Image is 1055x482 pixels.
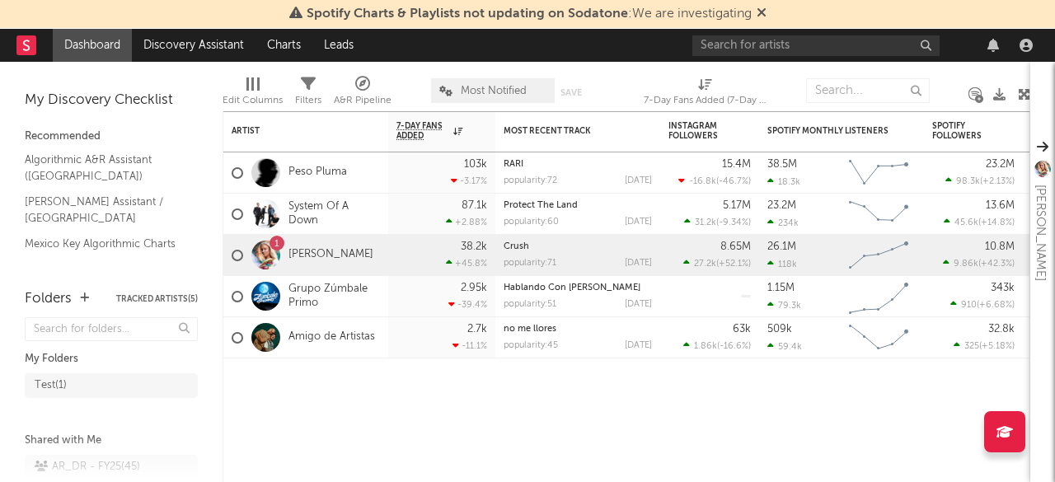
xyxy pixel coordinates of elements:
div: ( ) [944,217,1015,227]
div: -11.1 % [452,340,487,351]
a: Hablando Con [PERSON_NAME] [504,283,640,292]
div: 18.3k [767,176,800,187]
span: +14.8 % [981,218,1012,227]
div: My Discovery Checklist [25,91,198,110]
div: [DATE] [625,176,652,185]
div: Test ( 1 ) [35,376,67,395]
span: 1.86k [694,342,717,351]
div: Edit Columns [223,70,283,118]
a: Mexico Key Algorithmic Charts [25,235,181,253]
svg: Chart title [842,317,916,358]
div: Most Recent Track [504,126,627,136]
div: 23.2M [986,159,1015,170]
button: Tracked Artists(5) [116,295,198,303]
span: 31.2k [695,218,716,227]
div: -39.4 % [448,299,487,310]
a: Algorithmic A&R Assistant ([GEOGRAPHIC_DATA]) [25,151,181,185]
a: Protect The Land [504,201,578,210]
div: Spotify Followers [932,121,990,141]
div: 2.95k [461,283,487,293]
svg: Chart title [842,235,916,276]
div: popularity: 45 [504,341,558,350]
div: Crush [504,242,652,251]
svg: Chart title [842,194,916,235]
span: Most Notified [461,86,527,96]
div: Recommended [25,127,198,147]
div: Artist [232,126,355,136]
div: A&R Pipeline [334,91,392,110]
span: -16.8k [689,177,716,186]
div: 103k [464,159,487,170]
div: popularity: 60 [504,218,559,227]
div: [DATE] [625,218,652,227]
a: RARI [504,160,523,169]
a: [PERSON_NAME] Assistant / [GEOGRAPHIC_DATA] [25,193,181,227]
div: Instagram Followers [668,121,726,141]
svg: Chart title [842,152,916,194]
div: ( ) [954,340,1015,351]
span: : We are investigating [307,7,752,21]
div: popularity: 71 [504,259,556,268]
div: -3.17 % [451,175,487,186]
div: Hablando Con La Luna [504,283,652,292]
div: 234k [767,218,799,228]
div: 509k [767,324,792,335]
span: +52.1 % [719,260,748,269]
div: 343k [991,283,1015,293]
div: ( ) [683,340,751,351]
div: AR_DR - FY25 ( 45 ) [35,457,140,477]
div: popularity: 72 [504,176,557,185]
div: 13.6M [986,200,1015,211]
span: 325 [964,342,979,351]
div: ( ) [678,175,751,186]
svg: Chart title [842,276,916,317]
div: My Folders [25,349,198,369]
div: 38.5M [767,159,797,170]
div: 87.1k [462,200,487,211]
span: 98.3k [956,177,980,186]
a: Grupo Zúmbale Primo [288,283,380,311]
span: Spotify Charts & Playlists not updating on Sodatone [307,7,628,21]
a: System Of A Down [288,200,380,228]
span: -46.7 % [719,177,748,186]
input: Search... [806,78,930,103]
a: Discovery Assistant [132,29,256,62]
a: Crush [504,242,529,251]
span: 45.6k [954,218,978,227]
div: ( ) [950,299,1015,310]
div: ( ) [683,258,751,269]
span: -16.6 % [720,342,748,351]
div: [DATE] [625,300,652,309]
div: 23.2M [767,200,796,211]
div: [PERSON_NAME] [1030,185,1050,281]
div: 2.7k [467,324,487,335]
div: 59.4k [767,341,802,352]
div: 5.17M [723,200,751,211]
div: Edit Columns [223,91,283,110]
a: [PERSON_NAME] [288,248,373,262]
div: RARI [504,160,652,169]
div: ( ) [684,217,751,227]
div: 79.3k [767,300,801,311]
div: 26.1M [767,241,796,252]
div: 118k [767,259,797,269]
span: +42.3 % [981,260,1012,269]
button: Save [560,88,582,97]
div: 7-Day Fans Added (7-Day Fans Added) [644,91,767,110]
a: Leads [312,29,365,62]
div: 7-Day Fans Added (7-Day Fans Added) [644,70,767,118]
span: 910 [961,301,977,310]
span: Dismiss [757,7,767,21]
input: Search for folders... [25,317,198,341]
div: 1.15M [767,283,795,293]
div: 15.4M [722,159,751,170]
span: +2.13 % [982,177,1012,186]
a: Charts [256,29,312,62]
div: 8.65M [720,241,751,252]
div: 32.8k [988,324,1015,335]
div: Filters [295,91,321,110]
div: Folders [25,289,72,309]
div: +2.88 % [446,217,487,227]
div: no me llores [504,325,652,334]
span: 7-Day Fans Added [396,121,449,141]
